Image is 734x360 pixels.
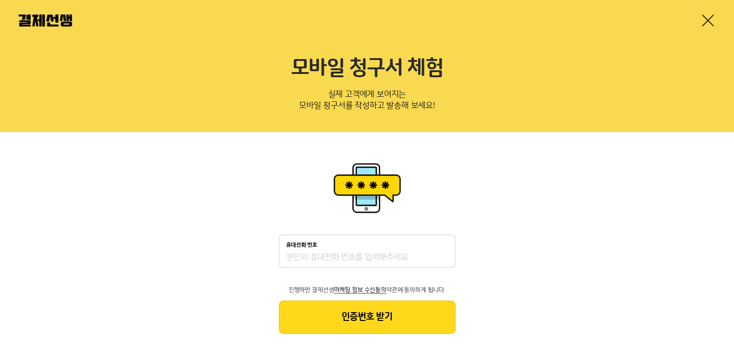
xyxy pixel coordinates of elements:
[19,87,715,117] p: 실제 고객에게 보여지는 모바일 청구서를 작성하고 발송해 보세요!
[19,56,715,81] h2: 모바일 청구서 체험
[286,242,317,248] p: 휴대전화 번호
[330,160,404,216] img: 휴대폰인증 이미지
[279,287,456,293] p: 진행하면 결제선생 약관에 동의하게 됩니다.
[279,300,456,334] button: 인증번호 받기
[286,252,448,263] input: 휴대전화 번호
[334,287,386,293] span: 마케팅 정보 수신동의
[19,14,72,27] img: 결제선생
